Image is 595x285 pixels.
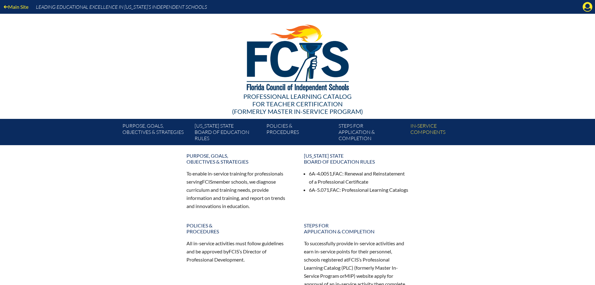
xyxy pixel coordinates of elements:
span: FCIS [229,248,239,254]
img: FCISlogo221.eps [233,14,362,99]
a: Main Site [1,3,31,11]
a: Purpose, goals,objectives & strategies [183,150,295,167]
a: Policies &Procedures [183,220,295,237]
a: Steps forapplication & completion [336,121,408,145]
li: 6A-5.071, : Professional Learning Catalogs [309,186,409,194]
a: Purpose, goals,objectives & strategies [120,121,192,145]
a: Policies &Procedures [264,121,336,145]
p: To enable in-service training for professionals serving member schools, we diagnose curriculum an... [186,170,291,210]
span: FAC [333,170,342,176]
svg: Manage account [583,2,593,12]
div: Professional Learning Catalog (formerly Master In-service Program) [118,93,478,115]
span: FAC [330,187,340,193]
li: 6A-4.0051, : Renewal and Reinstatement of a Professional Certificate [309,170,409,186]
a: In-servicecomponents [408,121,480,145]
span: FCIS [202,179,212,185]
p: All in-service activities must follow guidelines and be approved by ’s Director of Professional D... [186,239,291,264]
a: Steps forapplication & completion [300,220,413,237]
span: PLC [343,265,352,271]
a: [US_STATE] StateBoard of Education rules [300,150,413,167]
span: FCIS [348,257,359,262]
span: for Teacher Certification [252,100,343,108]
a: [US_STATE] StateBoard of Education rules [192,121,264,145]
span: MIP [345,273,354,279]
